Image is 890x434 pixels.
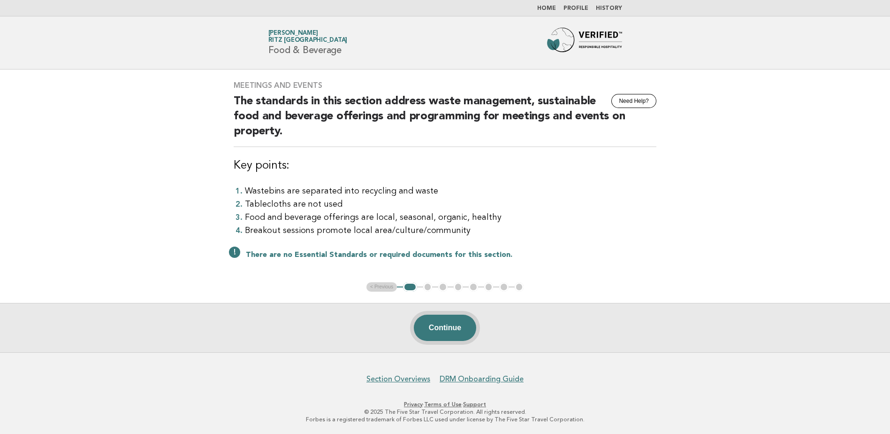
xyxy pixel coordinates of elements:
h3: Meetings and Events [234,81,656,90]
a: Privacy [404,401,423,408]
li: Food and beverage offerings are local, seasonal, organic, healthy [245,211,656,224]
h1: Food & Beverage [268,31,348,55]
a: Section Overviews [366,374,430,384]
h3: Key points: [234,158,656,173]
span: Ritz [GEOGRAPHIC_DATA] [268,38,348,44]
a: Support [463,401,486,408]
p: · · [158,401,732,408]
p: Forbes is a registered trademark of Forbes LLC used under license by The Five Star Travel Corpora... [158,416,732,423]
button: Continue [414,315,476,341]
a: Home [537,6,556,11]
p: There are no Essential Standards or required documents for this section. [246,250,656,260]
li: Breakout sessions promote local area/culture/community [245,224,656,237]
li: Wastebins are separated into recycling and waste [245,185,656,198]
a: Profile [563,6,588,11]
button: Need Help? [611,94,656,108]
p: © 2025 The Five Star Travel Corporation. All rights reserved. [158,408,732,416]
li: Tablecloths are not used [245,198,656,211]
a: [PERSON_NAME]Ritz [GEOGRAPHIC_DATA] [268,30,348,43]
a: History [596,6,622,11]
a: DRM Onboarding Guide [440,374,524,384]
img: Forbes Travel Guide [547,28,622,58]
a: Terms of Use [424,401,462,408]
button: 1 [403,282,417,292]
h2: The standards in this section address waste management, sustainable food and beverage offerings a... [234,94,656,147]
